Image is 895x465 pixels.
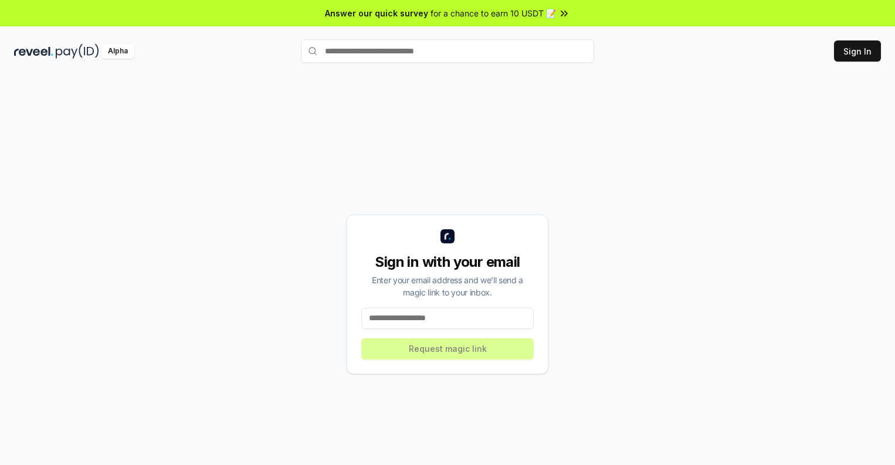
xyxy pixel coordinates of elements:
[834,40,881,62] button: Sign In
[361,274,534,298] div: Enter your email address and we’ll send a magic link to your inbox.
[361,253,534,271] div: Sign in with your email
[56,44,99,59] img: pay_id
[430,7,556,19] span: for a chance to earn 10 USDT 📝
[440,229,455,243] img: logo_small
[14,44,53,59] img: reveel_dark
[325,7,428,19] span: Answer our quick survey
[101,44,134,59] div: Alpha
